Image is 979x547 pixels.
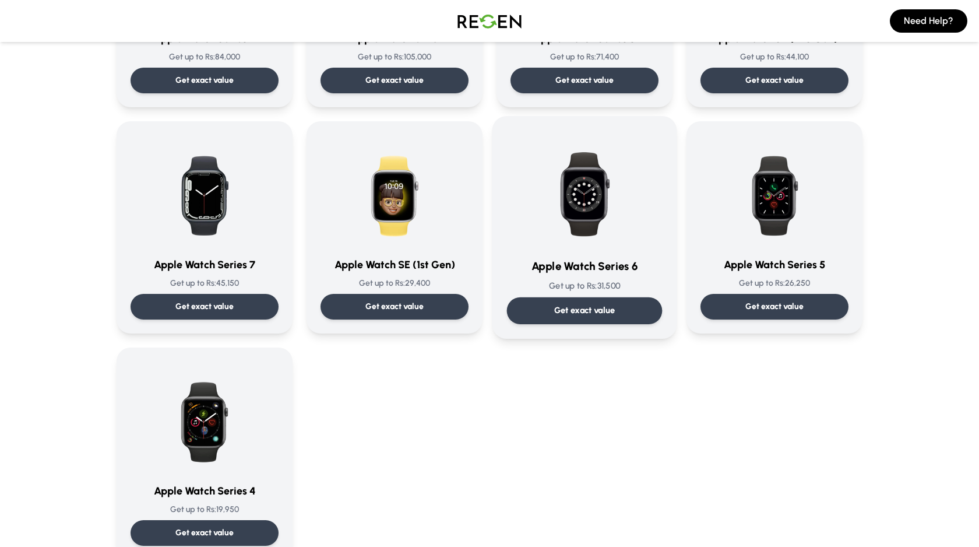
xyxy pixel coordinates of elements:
[131,483,279,499] h3: Apple Watch Series 4
[365,75,424,86] p: Get exact value
[510,51,658,63] p: Get up to Rs: 71,400
[149,362,260,474] img: Apple Watch Series 4 (2018)
[507,258,663,275] h3: Apple Watch Series 6
[321,278,469,289] p: Get up to Rs: 29,400
[365,301,424,313] p: Get exact value
[175,527,234,539] p: Get exact value
[554,304,615,317] p: Get exact value
[131,51,279,63] p: Get up to Rs: 84,000
[131,257,279,273] h3: Apple Watch Series 7
[745,75,804,86] p: Get exact value
[449,5,530,37] img: Logo
[745,301,804,313] p: Get exact value
[890,9,967,33] button: Need Help?
[131,278,279,289] p: Get up to Rs: 45,150
[700,257,848,273] h3: Apple Watch Series 5
[719,135,830,247] img: Apple Watch Series 5 (2019)
[700,51,848,63] p: Get up to Rs: 44,100
[700,278,848,289] p: Get up to Rs: 26,250
[175,301,234,313] p: Get exact value
[339,135,450,247] img: Apple Watch SE (1st Generation) (2020)
[131,504,279,516] p: Get up to Rs: 19,950
[149,135,260,247] img: Apple Watch Series 7 (2021)
[555,75,614,86] p: Get exact value
[175,75,234,86] p: Get exact value
[321,257,469,273] h3: Apple Watch SE (1st Gen)
[321,51,469,63] p: Get up to Rs: 105,000
[507,280,663,292] p: Get up to Rs: 31,500
[526,131,643,248] img: Apple Watch Series 6 (2020)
